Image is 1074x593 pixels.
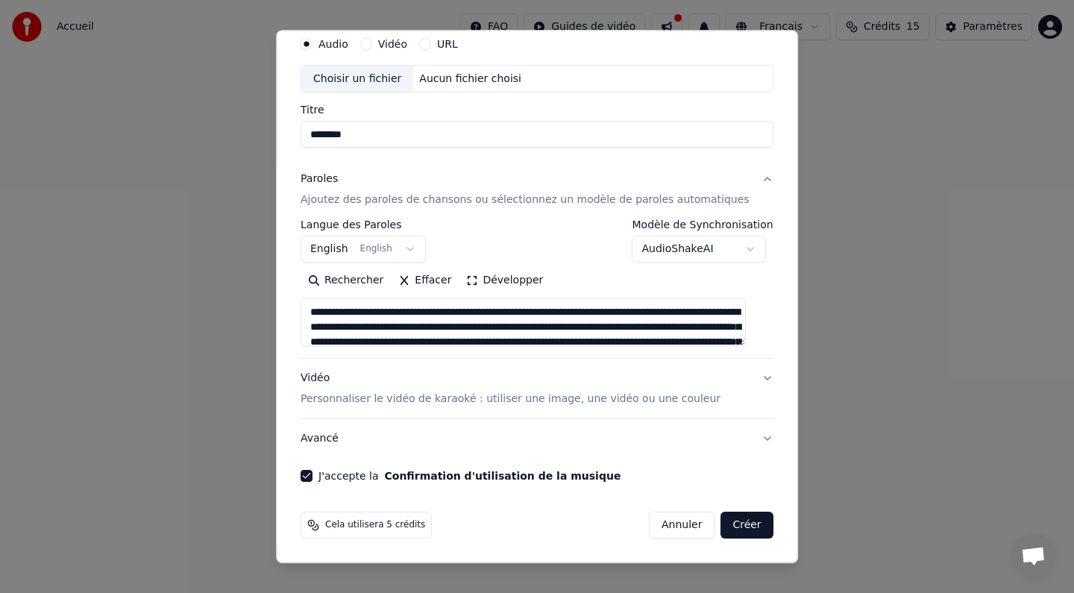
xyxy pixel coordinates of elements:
[301,371,720,407] div: Vidéo
[325,520,425,532] span: Cela utilisera 5 crédits
[301,105,773,116] label: Titre
[391,269,459,293] button: Effacer
[378,39,407,49] label: Vidéo
[301,172,338,187] div: Paroles
[459,269,551,293] button: Développer
[301,220,426,230] label: Langue des Paroles
[318,39,348,49] label: Audio
[301,193,750,208] p: Ajoutez des paroles de chansons ou sélectionnez un modèle de paroles automatiques
[318,471,621,482] label: J'accepte la
[437,39,458,49] label: URL
[301,420,773,459] button: Avancé
[301,220,773,359] div: ParolesAjoutez des paroles de chansons ou sélectionnez un modèle de paroles automatiques
[721,512,773,539] button: Créer
[632,220,773,230] label: Modèle de Synchronisation
[385,471,621,482] button: J'accepte la
[301,392,720,407] p: Personnaliser le vidéo de karaoké : utiliser une image, une vidéo ou une couleur
[301,66,413,92] div: Choisir un fichier
[649,512,715,539] button: Annuler
[414,72,528,87] div: Aucun fichier choisi
[301,360,773,419] button: VidéoPersonnaliser le vidéo de karaoké : utiliser une image, une vidéo ou une couleur
[301,269,391,293] button: Rechercher
[301,160,773,220] button: ParolesAjoutez des paroles de chansons ou sélectionnez un modèle de paroles automatiques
